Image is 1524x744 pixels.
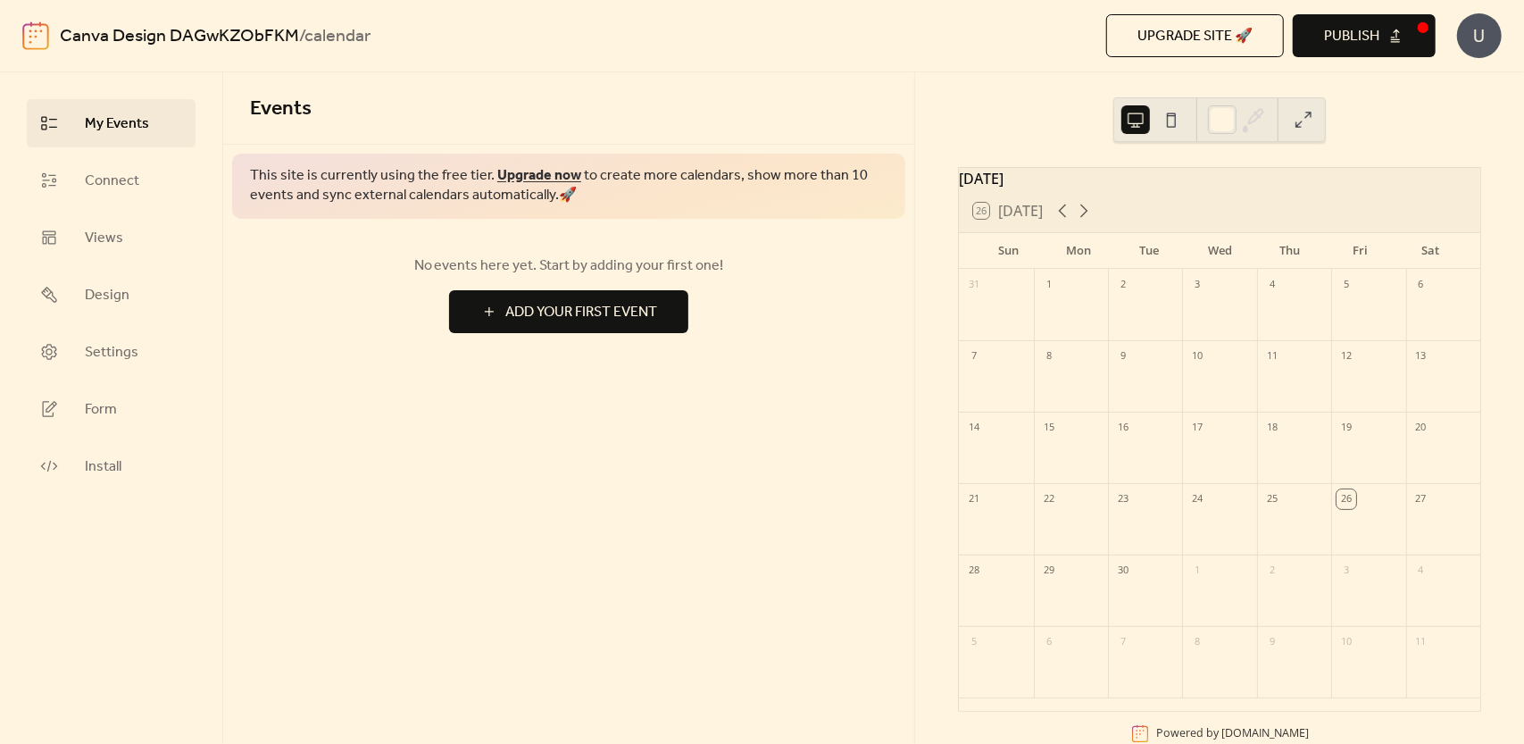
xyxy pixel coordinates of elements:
[1106,14,1284,57] button: Upgrade site 🚀
[1156,725,1309,740] div: Powered by
[85,342,138,364] span: Settings
[1113,275,1133,295] div: 2
[60,20,299,54] a: Canva Design DAGwKZObFKM
[1039,489,1059,509] div: 22
[1262,275,1282,295] div: 4
[1412,418,1431,438] div: 20
[1113,489,1133,509] div: 23
[1262,418,1282,438] div: 18
[1187,418,1207,438] div: 17
[1412,489,1431,509] div: 27
[250,166,887,206] span: This site is currently using the free tier. to create more calendars, show more than 10 events an...
[1039,632,1059,652] div: 6
[1324,26,1379,47] span: Publish
[1262,561,1282,581] div: 2
[1337,275,1356,295] div: 5
[1039,418,1059,438] div: 15
[1221,725,1309,740] a: [DOMAIN_NAME]
[85,456,121,478] span: Install
[1113,561,1133,581] div: 30
[1113,347,1133,366] div: 9
[1044,233,1114,269] div: Mon
[449,290,688,333] button: Add Your First Event
[1337,489,1356,509] div: 26
[299,20,304,54] b: /
[85,113,149,135] span: My Events
[250,89,312,129] span: Events
[27,442,196,490] a: Install
[1293,14,1436,57] button: Publish
[1337,632,1356,652] div: 10
[85,171,139,192] span: Connect
[27,213,196,262] a: Views
[27,328,196,376] a: Settings
[964,418,984,438] div: 14
[1187,489,1207,509] div: 24
[1262,347,1282,366] div: 11
[27,385,196,433] a: Form
[964,489,984,509] div: 21
[1185,233,1255,269] div: Wed
[22,21,49,50] img: logo
[1137,26,1253,47] span: Upgrade site 🚀
[85,228,123,249] span: Views
[497,162,581,189] a: Upgrade now
[27,156,196,205] a: Connect
[1412,347,1431,366] div: 13
[964,632,984,652] div: 5
[304,20,371,54] b: calendar
[964,347,984,366] div: 7
[1337,561,1356,581] div: 3
[1412,632,1431,652] div: 11
[1262,632,1282,652] div: 9
[505,302,657,323] span: Add Your First Event
[959,168,1480,189] div: [DATE]
[27,99,196,147] a: My Events
[1187,561,1207,581] div: 1
[250,290,887,333] a: Add Your First Event
[1187,347,1207,366] div: 10
[27,271,196,319] a: Design
[1113,632,1133,652] div: 7
[1412,561,1431,581] div: 4
[1457,13,1502,58] div: U
[85,285,129,306] span: Design
[1039,347,1059,366] div: 8
[1113,418,1133,438] div: 16
[1039,561,1059,581] div: 29
[1039,275,1059,295] div: 1
[1395,233,1466,269] div: Sat
[85,399,117,421] span: Form
[250,255,887,277] span: No events here yet. Start by adding your first one!
[1337,418,1356,438] div: 19
[1187,275,1207,295] div: 3
[1114,233,1185,269] div: Tue
[964,275,984,295] div: 31
[1412,275,1431,295] div: 6
[964,561,984,581] div: 28
[1262,489,1282,509] div: 25
[1337,347,1356,366] div: 12
[1255,233,1326,269] div: Thu
[1325,233,1395,269] div: Fri
[1187,632,1207,652] div: 8
[973,233,1044,269] div: Sun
